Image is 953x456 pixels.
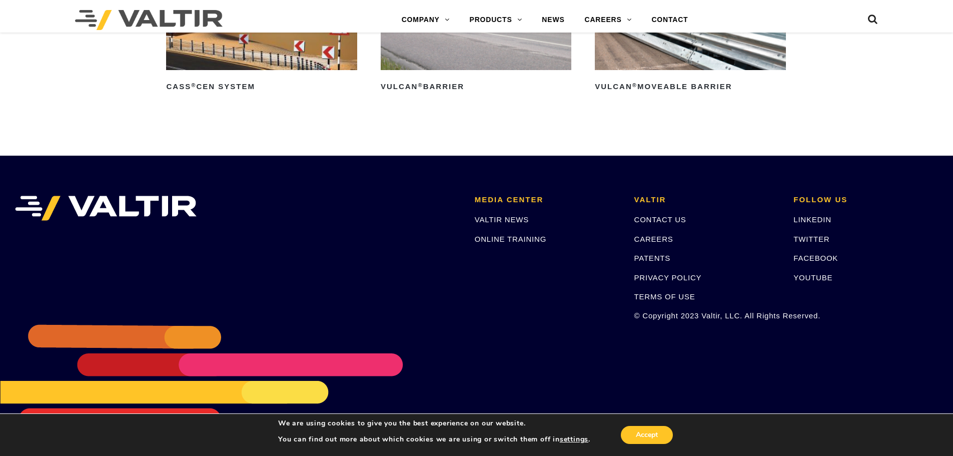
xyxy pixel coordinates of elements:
[166,79,357,95] h2: CASS CEN System
[460,10,532,30] a: PRODUCTS
[793,215,831,224] a: LINKEDIN
[191,82,196,88] sup: ®
[641,10,698,30] a: CONTACT
[793,196,938,204] h2: FOLLOW US
[575,10,642,30] a: CAREERS
[418,82,423,88] sup: ®
[475,215,529,224] a: VALTIR NEWS
[595,79,785,95] h2: Vulcan Moveable Barrier
[381,79,571,95] h2: Vulcan Barrier
[634,215,686,224] a: CONTACT US
[621,426,673,444] button: Accept
[634,235,673,243] a: CAREERS
[560,435,588,444] button: settings
[793,235,829,243] a: TWITTER
[475,235,546,243] a: ONLINE TRAINING
[634,254,671,262] a: PATENTS
[793,254,838,262] a: FACEBOOK
[278,419,590,428] p: We are using cookies to give you the best experience on our website.
[532,10,574,30] a: NEWS
[634,273,702,282] a: PRIVACY POLICY
[75,10,223,30] img: Valtir
[278,435,590,444] p: You can find out more about which cookies we are using or switch them off in .
[634,310,779,321] p: © Copyright 2023 Valtir, LLC. All Rights Reserved.
[475,196,619,204] h2: MEDIA CENTER
[632,82,637,88] sup: ®
[793,273,832,282] a: YOUTUBE
[15,196,197,221] img: VALTIR
[634,196,779,204] h2: VALTIR
[392,10,460,30] a: COMPANY
[634,292,695,301] a: TERMS OF USE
